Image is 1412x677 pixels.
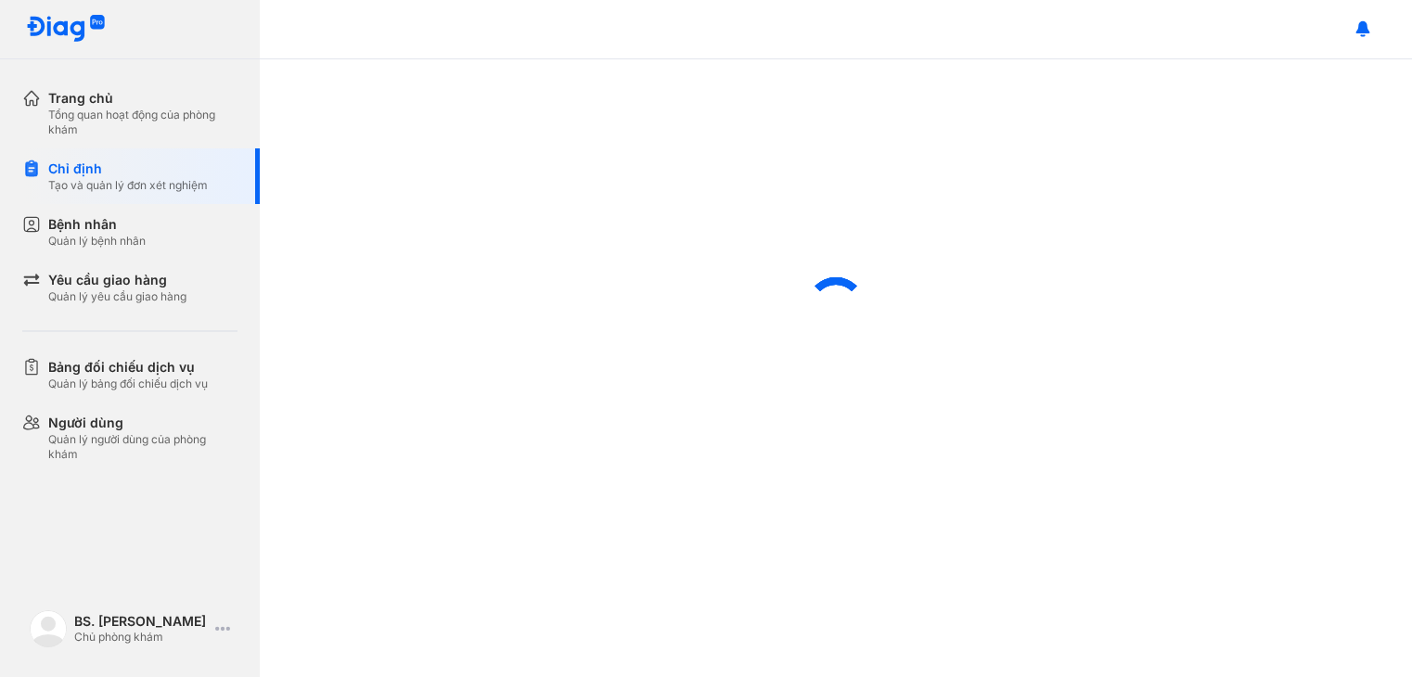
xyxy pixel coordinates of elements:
div: Tổng quan hoạt động của phòng khám [48,108,237,137]
div: Chỉ định [48,160,208,178]
div: Bảng đối chiếu dịch vụ [48,358,208,377]
img: logo [26,15,106,44]
div: Người dùng [48,414,237,432]
div: Quản lý bảng đối chiếu dịch vụ [48,377,208,391]
div: Yêu cầu giao hàng [48,271,186,289]
div: Quản lý người dùng của phòng khám [48,432,237,462]
div: BS. [PERSON_NAME] [74,613,208,630]
div: Tạo và quản lý đơn xét nghiệm [48,178,208,193]
div: Quản lý bệnh nhân [48,234,146,249]
div: Bệnh nhân [48,215,146,234]
img: logo [30,610,67,647]
div: Chủ phòng khám [74,630,208,645]
div: Trang chủ [48,89,237,108]
div: Quản lý yêu cầu giao hàng [48,289,186,304]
